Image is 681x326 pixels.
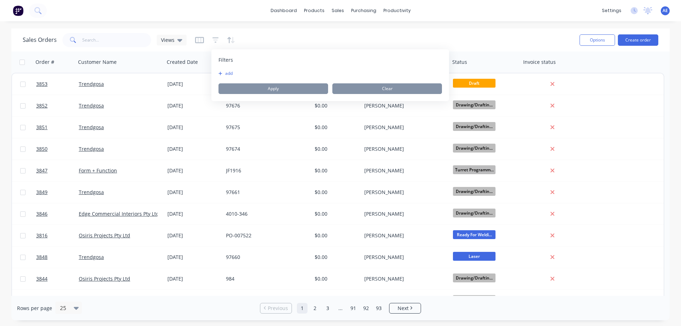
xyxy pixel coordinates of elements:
button: add [218,71,236,76]
span: 3852 [36,102,48,109]
div: $0.00 [315,124,356,131]
div: [PERSON_NAME] [364,145,443,153]
a: Page 91 [348,303,359,314]
div: $0.00 [315,254,356,261]
div: [PERSON_NAME] [364,102,443,109]
div: $0.00 [315,232,356,239]
div: Order # [35,59,54,66]
div: 97674 [226,145,305,153]
div: 4010-346 [226,210,305,217]
div: $0.00 [315,102,356,109]
span: 3850 [36,145,48,153]
input: Search... [82,33,151,47]
span: 3846 [36,210,48,217]
a: Page 92 [361,303,371,314]
button: Apply [218,83,328,94]
a: Osiris Projects Pty Ltd [79,232,130,239]
a: Next page [389,305,421,312]
a: 3849 [36,182,79,203]
a: 3843 [36,290,79,311]
img: Factory [13,5,23,16]
span: Drawing/Draftin... [453,209,495,217]
div: PO-007522 [226,232,305,239]
div: $0.00 [315,145,356,153]
span: Draft [453,79,495,88]
span: 3853 [36,81,48,88]
a: Trendgosa [79,102,104,109]
a: Trendgosa [79,124,104,131]
span: Rows per page [17,305,52,312]
div: JF1916 [226,167,305,174]
a: 3853 [36,73,79,95]
span: Drawing/Draftin... [453,122,495,131]
div: 984 [226,275,305,282]
div: [PERSON_NAME] [364,254,443,261]
div: 97675 [226,124,305,131]
div: $0.00 [315,210,356,217]
div: Status [452,59,467,66]
div: $0.00 [315,167,356,174]
span: Drawing/Draftin... [453,144,495,153]
span: Views [161,36,175,44]
div: products [300,5,328,16]
div: [DATE] [167,254,220,261]
span: 3847 [36,167,48,174]
span: Filters [218,56,233,63]
span: 3844 [36,275,48,282]
button: Create order [618,34,658,46]
span: 3848 [36,254,48,261]
span: Turret Programm... [453,165,495,174]
button: Clear [332,83,442,94]
a: Trendgosa [79,254,104,260]
a: 3852 [36,95,79,116]
span: Drawing/Draftin... [453,295,495,304]
div: [DATE] [167,210,220,217]
span: Drawing/Draftin... [453,273,495,282]
div: 97661 [226,189,305,196]
a: 3846 [36,203,79,225]
span: AE [663,7,668,14]
a: 3850 [36,138,79,160]
a: Trendgosa [79,145,104,152]
div: [PERSON_NAME] [364,189,443,196]
div: [PERSON_NAME] [364,210,443,217]
div: [PERSON_NAME] [364,275,443,282]
span: 3851 [36,124,48,131]
span: Ready For Weldi... [453,230,495,239]
div: [DATE] [167,81,220,88]
span: 3816 [36,232,48,239]
a: Trendgosa [79,81,104,87]
div: [PERSON_NAME] [364,124,443,131]
div: productivity [380,5,414,16]
span: Laser [453,252,495,261]
span: Drawing/Draftin... [453,100,495,109]
div: [DATE] [167,145,220,153]
a: dashboard [267,5,300,16]
a: Page 1 is your current page [297,303,308,314]
a: Page 93 [373,303,384,314]
span: Drawing/Draftin... [453,187,495,196]
div: 97676 [226,102,305,109]
span: Next [398,305,409,312]
div: [DATE] [167,275,220,282]
div: Invoice status [523,59,556,66]
a: Page 3 [322,303,333,314]
a: Form + Function [79,167,117,174]
button: Options [580,34,615,46]
a: 3848 [36,247,79,268]
a: Edge Commercial Interiors Pty Ltd [79,210,159,217]
a: Previous page [260,305,292,312]
ul: Pagination [257,303,424,314]
div: purchasing [348,5,380,16]
div: $0.00 [315,275,356,282]
a: Page 2 [310,303,320,314]
div: [PERSON_NAME] [364,167,443,174]
a: 3851 [36,117,79,138]
div: Created Date [167,59,198,66]
div: [DATE] [167,124,220,131]
span: Previous [268,305,288,312]
div: [DATE] [167,167,220,174]
div: [DATE] [167,189,220,196]
div: settings [598,5,625,16]
div: [PERSON_NAME] [364,232,443,239]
